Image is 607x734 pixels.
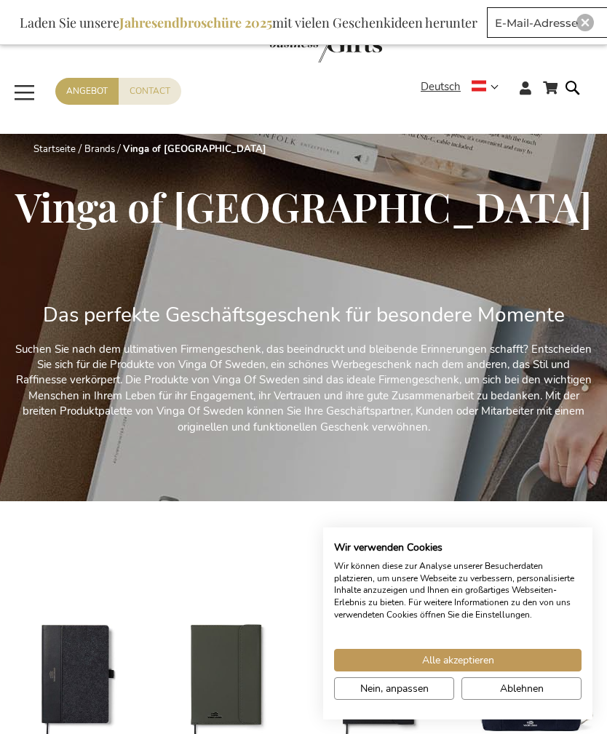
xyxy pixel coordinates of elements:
button: cookie Einstellungen anpassen [334,677,454,700]
span: Alle akzeptieren [422,653,494,668]
span: Vinga of [GEOGRAPHIC_DATA] [15,179,592,233]
h2: Das perfekte Geschäftsgeschenk für besondere Momente [12,304,595,327]
span: Ablehnen [500,681,544,696]
strong: Vinga of [GEOGRAPHIC_DATA] [123,143,266,156]
span: Deutsch [421,79,461,95]
button: Akzeptieren Sie alle cookies [334,649,582,671]
div: Laden Sie unsere mit vielen Geschenkideen herunter [13,7,484,38]
div: Deutsch [421,79,508,95]
span: Nein, anpassen [360,681,429,696]
button: Alle verweigern cookies [461,677,582,700]
img: Close [581,18,590,27]
a: Angebot [55,78,119,105]
p: Wir können diese zur Analyse unserer Besucherdaten platzieren, um unsere Webseite zu verbessern, ... [334,560,582,621]
a: Startseite [33,143,76,156]
a: Brands [84,143,115,156]
b: Jahresendbroschüre 2025 [119,14,272,31]
div: Close [576,14,594,31]
a: Contact [119,78,181,105]
div: Suchen Sie nach dem ultimativen Firmengeschenk, das beeindruckt und bleibende Erinnerungen schaff... [12,284,595,471]
h2: Wir verwenden Cookies [334,541,582,554]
